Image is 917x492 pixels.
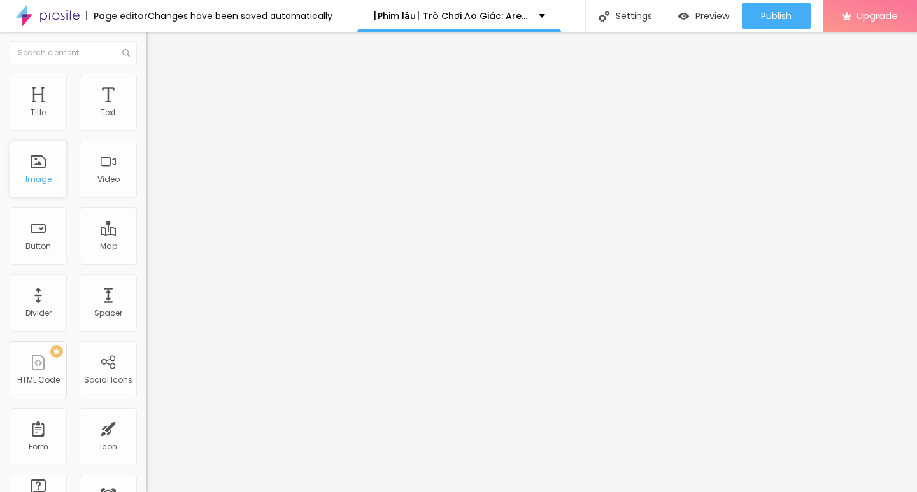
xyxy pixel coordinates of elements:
div: Changes have been saved automatically [148,11,332,20]
img: Icone [122,49,130,57]
div: Map [100,242,117,251]
div: Button [25,242,51,251]
div: Form [29,442,48,451]
input: Search element [10,41,137,64]
img: Icone [599,11,609,22]
iframe: Editor [146,32,917,492]
div: Title [31,108,46,117]
div: HTML Code [17,376,60,384]
span: Publish [761,11,792,21]
div: Spacer [94,309,122,318]
div: Divider [25,309,52,318]
p: [Phim lậu] Trò Chơi Ảo Giác: Ares Full HD Vietsub Miễn Phí Online - Motchill [373,11,529,20]
button: Preview [665,3,742,29]
div: Video [97,175,120,184]
div: Image [25,175,52,184]
span: Preview [695,11,729,21]
div: Icon [100,442,117,451]
img: view-1.svg [678,11,689,22]
div: Page editor [86,11,148,20]
div: Text [101,108,116,117]
span: Upgrade [857,10,898,21]
button: Publish [742,3,811,29]
div: Social Icons [84,376,132,384]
